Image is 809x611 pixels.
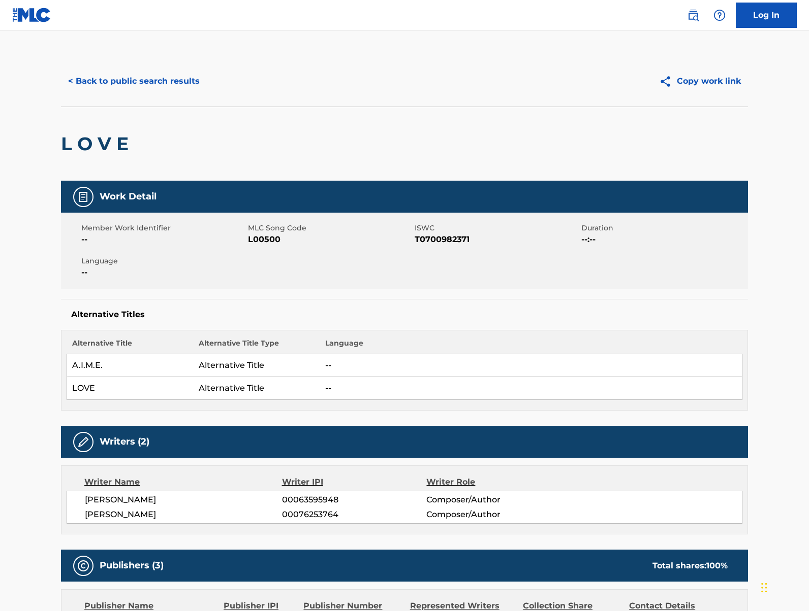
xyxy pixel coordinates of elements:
[581,233,745,246] span: --:--
[706,561,728,570] span: 100 %
[85,508,282,521] span: [PERSON_NAME]
[758,562,809,611] iframe: Chat Widget
[426,508,558,521] span: Composer/Author
[71,310,738,320] h5: Alternative Titles
[85,494,282,506] span: [PERSON_NAME]
[81,256,245,266] span: Language
[248,233,412,246] span: L00500
[426,494,558,506] span: Composer/Author
[761,572,767,603] div: Drag
[67,377,194,400] td: LOVE
[194,377,320,400] td: Alternative Title
[61,69,207,94] button: < Back to public search results
[687,9,699,21] img: search
[426,476,558,488] div: Writer Role
[282,476,427,488] div: Writer IPI
[61,132,134,155] h2: L O V E
[77,560,89,572] img: Publishers
[415,233,579,246] span: T0700982371
[282,494,426,506] span: 00063595948
[282,508,426,521] span: 00076253764
[100,436,149,448] h5: Writers (2)
[194,338,320,354] th: Alternative Title Type
[81,266,245,279] span: --
[415,223,579,233] span: ISWC
[713,9,726,21] img: help
[320,354,742,377] td: --
[81,223,245,233] span: Member Work Identifier
[67,338,194,354] th: Alternative Title
[84,476,282,488] div: Writer Name
[736,3,797,28] a: Log In
[81,233,245,246] span: --
[194,354,320,377] td: Alternative Title
[248,223,412,233] span: MLC Song Code
[320,377,742,400] td: --
[67,354,194,377] td: A.I.M.E.
[77,436,89,448] img: Writers
[652,560,728,572] div: Total shares:
[652,69,748,94] button: Copy work link
[683,5,703,25] a: Public Search
[320,338,742,354] th: Language
[77,191,89,203] img: Work Detail
[581,223,745,233] span: Duration
[659,75,677,88] img: Copy work link
[709,5,730,25] div: Help
[100,560,164,571] h5: Publishers (3)
[100,191,157,202] h5: Work Detail
[12,8,51,22] img: MLC Logo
